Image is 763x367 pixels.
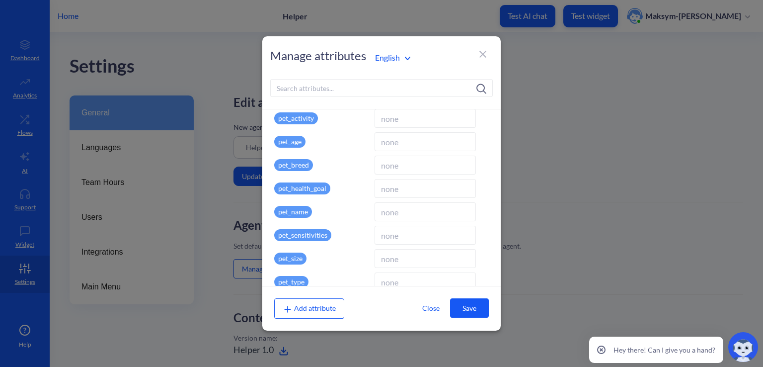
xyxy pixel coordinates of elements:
[613,345,715,355] p: Hey there! Can I give you a hand?
[270,79,493,97] input: Search attributes...
[274,253,306,265] p: pet_size
[270,48,366,63] h2: Manage attributes
[375,179,476,198] input: none
[375,249,476,268] input: none
[411,299,450,317] button: Close
[375,226,476,245] input: none
[274,159,313,171] p: pet_breed
[375,132,476,151] input: none
[274,183,330,194] p: pet_health_goal
[375,52,410,64] div: English
[450,298,489,318] button: Save
[375,156,476,175] input: none
[274,276,308,288] p: pet_type
[375,273,476,291] input: none
[274,229,331,241] p: pet_sensitivities
[274,136,305,148] p: pet_age
[283,304,336,312] span: Add attribute
[274,206,312,218] p: pet_name
[274,112,318,124] p: pet_activity
[728,332,758,362] img: copilot-icon.svg
[375,109,476,128] input: none
[375,202,476,221] input: none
